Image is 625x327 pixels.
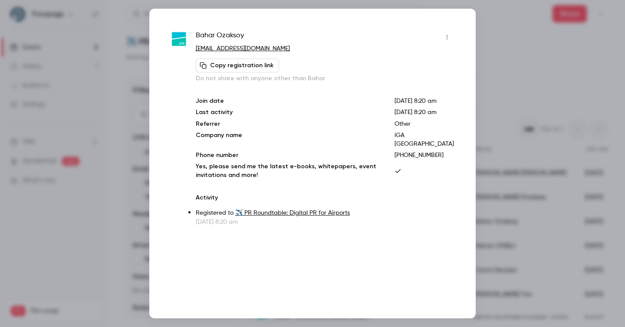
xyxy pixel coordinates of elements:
span: Bahar Ozaksoy [196,30,244,44]
p: Activity [196,193,454,202]
p: Phone number [196,151,381,160]
p: iGA [GEOGRAPHIC_DATA] [395,131,454,148]
p: Yes, please send me the latest e-books, whitepapers, event invitations and more! [196,162,381,180]
img: igairport.aero [171,31,187,47]
span: [DATE] 8:20 am [395,109,437,115]
a: [EMAIL_ADDRESS][DOMAIN_NAME] [196,46,290,52]
p: Join date [196,97,381,105]
p: [DATE] 8:20 am [196,218,454,226]
p: [PHONE_NUMBER] [395,151,454,160]
p: Referrer [196,120,381,128]
p: [DATE] 8:20 am [395,97,454,105]
p: Do not share with anyone other than Bahar [196,74,454,83]
a: ✈️ PR Roundtable: Digital PR for Airports [235,210,350,216]
p: Registered to [196,209,454,218]
p: Company name [196,131,381,148]
p: Other [395,120,454,128]
button: Copy registration link [196,59,279,72]
p: Last activity [196,108,381,117]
